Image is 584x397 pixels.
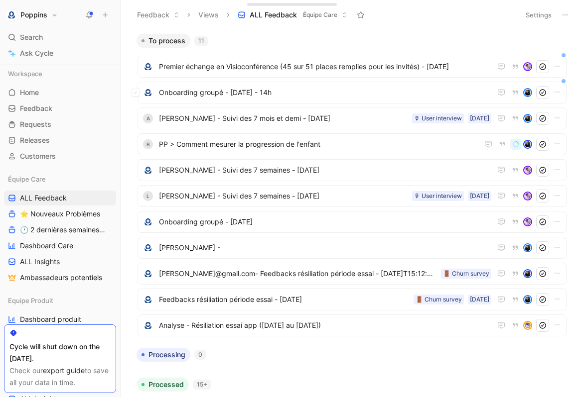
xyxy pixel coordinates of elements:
[138,237,567,259] a: logo[PERSON_NAME] -avatar
[524,322,531,329] img: avatar
[524,296,531,303] img: avatar
[470,191,489,201] div: [DATE]
[4,101,116,116] a: Feedback
[143,320,153,330] img: logo
[4,133,116,148] a: Releases
[9,365,111,389] div: Check our to save all your data in time.
[416,295,462,304] div: 🚪 Churn survey
[138,133,567,155] a: BPP > Comment mesurer la progression de l'enfantavatar
[20,241,73,251] span: Dashboard Care
[4,312,116,327] a: Dashboard produit
[133,34,572,340] div: To process11
[159,87,491,99] span: Onboarding groupé - [DATE] - 14h
[143,88,153,98] img: logo
[20,119,51,129] span: Requests
[4,85,116,100] a: Home
[138,107,567,129] a: A[PERSON_NAME] - Suivi des 7 mois et demi - [DATE][DATE]🎙 User interviewavatar
[524,218,531,225] img: avatar
[414,191,462,201] div: 🎙 User interview
[524,115,531,122] img: avatar
[524,141,531,148] img: avatar
[138,185,567,207] a: L[PERSON_NAME] - Suivi des 7 semaines - [DATE][DATE]🎙 User interviewavatar
[8,296,53,305] span: Equipe Produit
[4,222,116,237] a: 🕐 2 dernières semaines - Occurences
[470,295,489,304] div: [DATE]
[524,270,531,277] img: avatar
[20,103,52,113] span: Feedback
[4,149,116,164] a: Customers
[6,10,16,20] img: Poppins
[20,47,53,59] span: Ask Cycle
[4,270,116,285] a: Ambassadeurs potentiels
[148,350,185,360] span: Processing
[138,211,567,233] a: logoOnboarding groupé - [DATE]avatar
[233,7,352,22] button: ALL FeedbackÉquipe Care
[159,164,491,176] span: [PERSON_NAME] - Suivi des 7 semaines - [DATE]
[143,165,153,175] img: logo
[20,151,56,161] span: Customers
[303,10,337,20] span: Équipe Care
[20,193,67,203] span: ALL Feedback
[414,113,462,123] div: 🎙 User interview
[8,174,46,184] span: Équipe Care
[4,206,116,221] a: ⭐ Nouveaux Problèmes
[148,380,184,390] span: Processed
[148,36,185,46] span: To process
[138,82,567,103] a: logoOnboarding groupé - [DATE] - 14havatar
[4,191,116,205] a: ALL Feedback
[159,61,491,73] span: Premier échange en Visioconférence (45 sur 51 places remplies pour les invités) - [DATE]
[4,238,116,253] a: Dashboard Care
[20,225,105,235] span: 🕐 2 dernières semaines - Occurences
[20,88,39,98] span: Home
[159,294,410,305] span: Feedbacks résiliation période essai - [DATE]
[524,167,531,174] img: avatar
[524,244,531,251] img: avatar
[4,117,116,132] a: Requests
[133,7,184,22] button: Feedback
[143,191,153,201] div: L
[20,135,50,145] span: Releases
[143,217,153,227] img: logo
[521,8,556,22] button: Settings
[4,30,116,45] div: Search
[138,159,567,181] a: logo[PERSON_NAME] - Suivi des 7 semaines - [DATE]avatar
[4,8,60,22] button: PoppinsPoppins
[133,348,572,370] div: Processing0
[138,314,567,336] a: logoAnalyse - Résiliation essai app ([DATE] au [DATE])avatar
[138,56,567,78] a: logoPremier échange en Visioconférence (45 sur 51 places remplies pour les invités) - [DATE]avatar
[4,172,116,187] div: Équipe Care
[159,319,487,331] span: Analyse - Résiliation essai app ([DATE] au [DATE])
[20,257,60,267] span: ALL Insights
[159,190,408,202] span: [PERSON_NAME] - Suivi des 7 semaines - [DATE]
[20,273,102,283] span: Ambassadeurs potentiels
[250,10,297,20] span: ALL Feedback
[143,243,153,253] img: logo
[137,378,189,392] button: Processed
[9,341,111,365] div: Cycle will shut down on the [DATE].
[159,216,491,228] span: Onboarding groupé - [DATE]
[4,254,116,269] a: ALL Insights
[194,350,206,360] div: 0
[194,36,208,46] div: 11
[143,295,153,304] img: logo
[159,112,408,124] span: [PERSON_NAME] - Suivi des 7 mois et demi - [DATE]
[20,209,100,219] span: ⭐ Nouveaux Problèmes
[43,366,85,375] a: export guide
[20,314,81,324] span: Dashboard produit
[137,348,190,362] button: Processing
[4,66,116,81] div: Workspace
[143,62,153,72] img: logo
[443,269,489,279] div: 🚪 Churn survey
[159,138,478,150] span: PP > Comment mesurer la progression de l'enfant
[8,69,42,79] span: Workspace
[20,10,47,19] h1: Poppins
[143,113,153,123] div: A
[194,7,223,22] button: Views
[470,113,489,123] div: [DATE]
[20,31,43,43] span: Search
[137,34,190,48] button: To process
[159,268,437,280] span: [PERSON_NAME]@gmail.com- Feedbacks résiliation période essai - [DATE]T15:12:37Z
[143,139,153,149] div: B
[4,293,116,308] div: Equipe Produit
[193,380,211,390] div: 15+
